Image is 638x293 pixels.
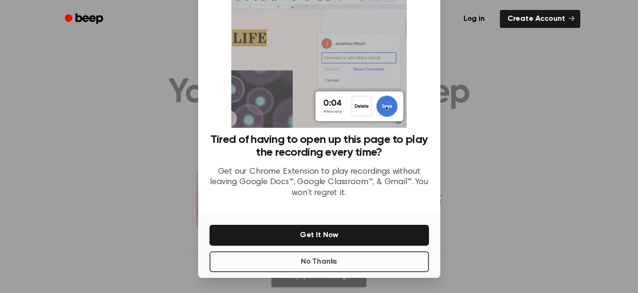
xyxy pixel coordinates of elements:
button: No Thanks [210,251,429,272]
a: Create Account [500,10,580,28]
h3: Tired of having to open up this page to play the recording every time? [210,133,429,159]
p: Get our Chrome Extension to play recordings without leaving Google Docs™, Google Classroom™, & Gm... [210,167,429,199]
button: Get It Now [210,225,429,246]
a: Beep [58,10,112,28]
a: Log in [454,8,494,30]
